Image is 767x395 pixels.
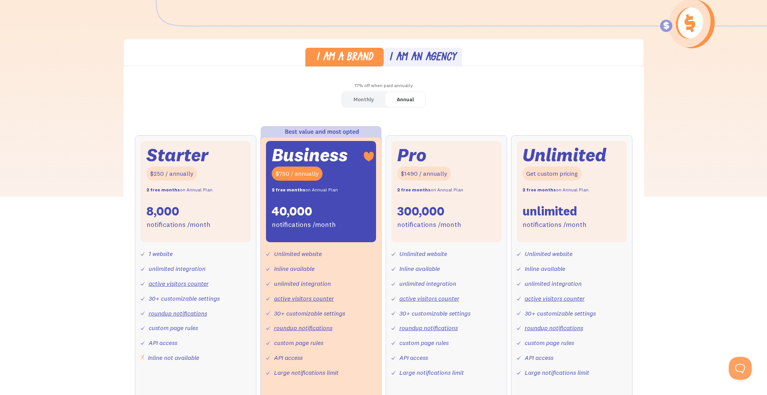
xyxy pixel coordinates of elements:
[274,308,345,319] div: 30+ customizable settings
[146,187,180,193] strong: 2 free months
[389,52,456,63] div: I am an agency
[149,248,173,259] div: 1 website
[274,367,339,378] div: Large notifications limit
[522,219,587,230] div: notifications /month
[272,203,312,219] div: 40,000
[399,352,428,363] div: API access
[274,278,331,289] div: unlimited integration
[397,219,461,230] div: notifications /month
[399,337,449,348] div: custom page rules
[149,309,207,317] a: roundup notifications
[146,147,208,163] div: Starter
[274,263,315,274] div: Inline available
[525,324,583,332] a: roundup notifications
[525,337,574,348] div: custom page rules
[149,337,177,348] div: API access
[522,185,589,196] div: on Annual Plan
[149,263,206,274] div: unlimited integration
[146,219,211,230] div: notifications /month
[316,52,373,63] div: I am a brand
[272,219,336,230] div: notifications /month
[149,280,209,287] a: active visitors counter
[274,248,322,259] div: Unlimited website
[397,94,414,105] div: Annual
[148,352,199,363] div: Inline not available
[272,187,305,193] strong: 2 free months
[399,248,447,259] div: Unlimited website
[525,352,553,363] div: API access
[522,147,606,163] div: Unlimited
[272,147,348,163] div: Business
[123,80,644,91] div: 17% off when paid annually
[272,185,338,196] div: on Annual Plan
[149,293,220,304] div: 30+ customizable settings
[274,337,323,348] div: custom page rules
[397,167,451,181] div: $1490 / annually
[399,367,464,378] div: Large notifications limit
[525,295,585,302] a: active visitors counter
[525,248,572,259] div: Unlimited website
[146,185,212,196] div: on Annual Plan
[397,147,426,163] div: Pro
[354,94,374,105] div: Monthly
[399,308,470,319] div: 30+ customizable settings
[274,352,303,363] div: API access
[149,322,198,333] div: custom page rules
[146,203,179,219] div: 8,000
[274,295,334,302] a: active visitors counter
[397,203,444,219] div: 300,000
[522,203,577,219] div: unlimited
[522,187,556,193] strong: 2 free months
[399,295,459,302] a: active visitors counter
[397,187,431,193] strong: 2 free months
[525,308,596,319] div: 30+ customizable settings
[525,263,565,274] div: Inline available
[146,167,197,181] div: $250 / annually
[525,278,582,289] div: unlimited integration
[522,167,582,181] div: Get custom pricing
[729,357,752,380] iframe: Toggle Customer Support
[525,367,589,378] div: Large notifications limit
[272,167,323,181] div: $750 / annually
[399,278,456,289] div: unlimited integration
[399,263,440,274] div: Inline available
[274,324,332,332] a: roundup notifications
[399,324,458,332] a: roundup notifications
[397,185,463,196] div: on Annual Plan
